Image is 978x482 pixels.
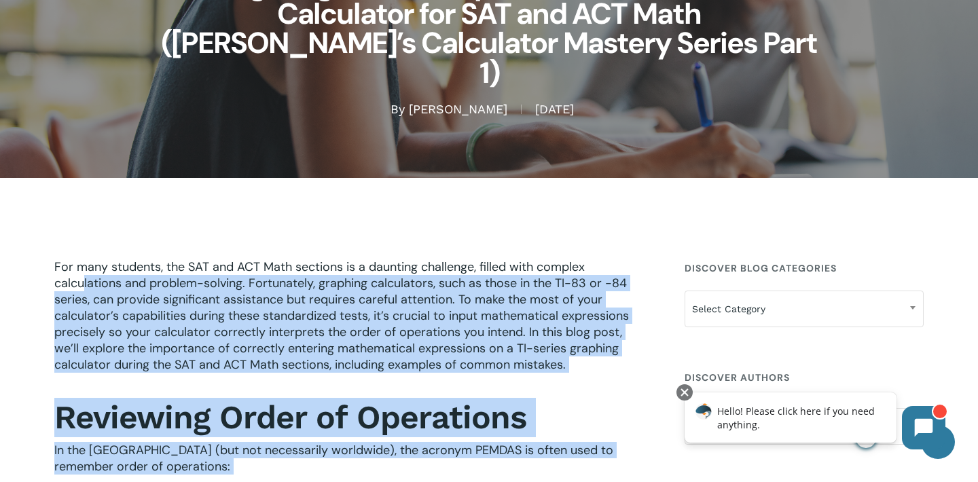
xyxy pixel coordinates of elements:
h4: Discover Blog Categories [685,256,924,280]
strong: Reviewing Order of Operations [54,398,526,437]
span: Select Category [685,291,924,327]
span: [DATE] [521,105,587,114]
span: Select Category [685,295,923,323]
span: For many students, the SAT and ACT Math sections is a daunting challenge, filled with complex cal... [54,259,629,373]
h4: Discover Authors [685,365,924,390]
span: By [391,105,405,114]
span: In the [GEOGRAPHIC_DATA] (but not necessarily worldwide), the acronym PEMDAS is often used to rem... [54,442,613,475]
iframe: Chatbot [670,382,959,463]
a: [PERSON_NAME] [409,102,507,116]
